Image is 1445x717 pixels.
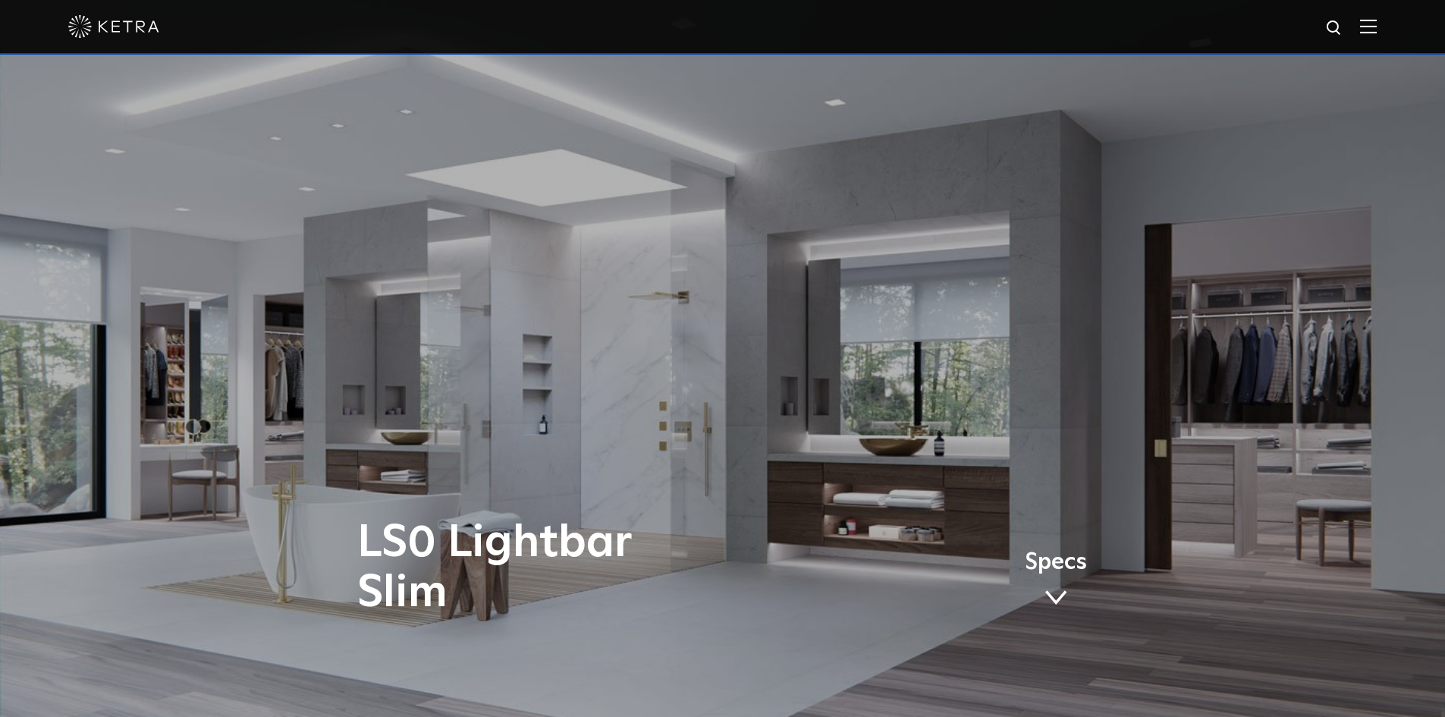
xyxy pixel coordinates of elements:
span: Specs [1025,552,1087,574]
h1: LS0 Lightbar Slim [357,518,786,618]
a: Specs [1025,552,1087,611]
img: Hamburger%20Nav.svg [1360,19,1377,33]
img: search icon [1325,19,1344,38]
img: ketra-logo-2019-white [68,15,159,38]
